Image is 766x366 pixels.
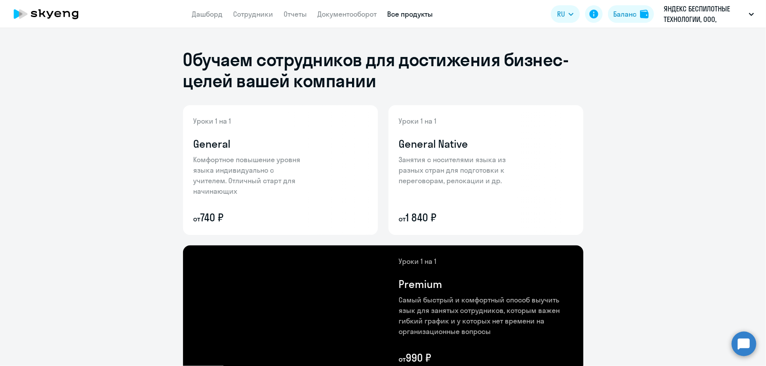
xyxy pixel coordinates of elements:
small: от [194,214,201,223]
button: Балансbalance [608,5,654,23]
h4: General Native [399,137,468,151]
small: от [399,214,406,223]
p: 990 ₽ [399,351,573,365]
a: Дашборд [192,10,223,18]
h4: Premium [399,277,442,291]
p: Комфортное повышение уровня языка индивидуально с учителем. Отличный старт для начинающих [194,154,308,196]
p: 1 840 ₽ [399,210,513,224]
p: Уроки 1 на 1 [399,116,513,126]
p: Занятия с носителями языка из разных стран для подготовки к переговорам, релокации и др. [399,154,513,186]
h4: General [194,137,230,151]
span: RU [557,9,565,19]
img: general-native-content-bg.png [388,105,527,235]
a: Отчеты [284,10,307,18]
button: ЯНДЕКС БЕСПИЛОТНЫЕ ТЕХНОЛОГИИ, ООО, Беспилотные Технологии 2021 [659,4,759,25]
a: Сотрудники [234,10,273,18]
p: Уроки 1 на 1 [399,256,573,267]
p: Самый быстрый и комфортный способ выучить язык для занятых сотрудников, которым важен гибкий граф... [399,295,573,337]
small: от [399,355,406,363]
p: 740 ₽ [194,210,308,224]
a: Все продукты [388,10,433,18]
img: balance [640,10,649,18]
p: ЯНДЕКС БЕСПИЛОТНЫЕ ТЕХНОЛОГИИ, ООО, Беспилотные Технологии 2021 [664,4,745,25]
button: RU [551,5,580,23]
a: Документооборот [318,10,377,18]
p: Уроки 1 на 1 [194,116,308,126]
div: Баланс [613,9,637,19]
img: general-content-bg.png [183,105,315,235]
h1: Обучаем сотрудников для достижения бизнес-целей вашей компании [183,49,583,91]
